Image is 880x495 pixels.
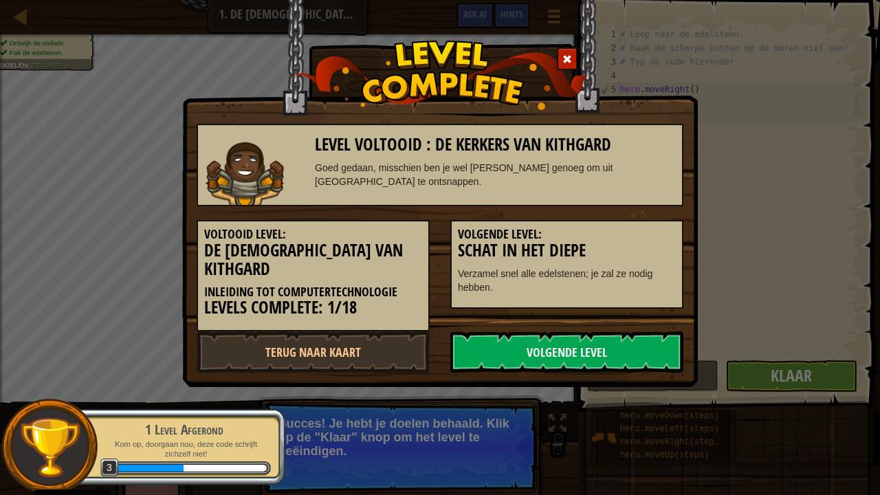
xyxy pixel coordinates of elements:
[204,285,422,299] h5: Inleiding tot ComputerTechnologie
[204,228,422,241] h5: Voltooid Level:
[98,420,271,439] div: 1 Level Afgerond
[100,459,119,477] span: 3
[450,331,683,373] a: Volgende Level
[204,241,422,278] h3: De [DEMOGRAPHIC_DATA] van Kithgard
[19,416,81,478] img: trophy.png
[205,142,284,205] img: raider.png
[315,161,676,188] div: Goed gedaan, misschien ben je wel [PERSON_NAME] genoeg om uit [GEOGRAPHIC_DATA] te ontsnappen.
[293,41,588,110] img: level_complete.png
[458,241,676,260] h3: Schat in het Diepe
[184,465,266,472] div: 18 XP tot level 4
[315,135,676,154] h3: Level Voltooid : De Kerkers van Kithgard
[197,331,430,373] a: Terug naar kaart
[458,267,676,294] p: Verzamel snel alle edelstenen; je zal ze nodig hebben.
[204,298,422,317] h3: Levels Complete: 1/18
[98,439,271,459] p: Kom op, doorgaan nou, deze code schrijft zichzelf niet!
[115,465,184,472] div: 30 XP verdiend
[458,228,676,241] h5: Volgende Level:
